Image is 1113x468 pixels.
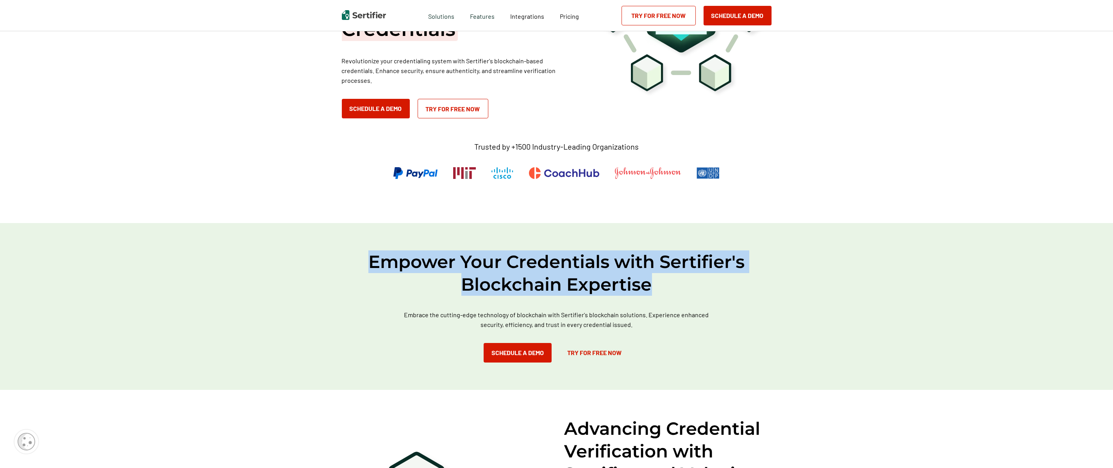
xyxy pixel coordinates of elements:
[491,167,513,179] img: Cisco
[529,167,599,179] img: CoachHub
[342,99,410,118] button: Schedule a Demo
[418,99,488,118] a: Try for Free Now
[697,167,720,179] img: UNDP
[428,11,454,20] span: Solutions
[342,10,386,20] img: Sertifier | Digital Credentialing Platform
[322,250,791,296] h2: Empower Your Credentials with Sertifier's Blockchain Expertise
[560,11,579,20] a: Pricing
[704,6,772,25] button: Schedule a Demo
[470,11,495,20] span: Features
[484,343,552,363] button: Schedule a Demo
[393,167,438,179] img: PayPal
[560,13,579,20] span: Pricing
[18,433,35,450] img: Cookie Popup Icon
[1074,430,1113,468] iframe: Chat Widget
[510,11,544,20] a: Integrations
[453,167,476,179] img: Massachusetts Institute of Technology
[615,167,681,179] img: Johnson & Johnson
[622,6,696,25] a: Try for Free Now
[559,343,629,363] a: Try for Free Now
[393,310,721,329] p: Embrace the cutting-edge technology of blockchain with Sertifier's blockchain solutions. Experien...
[474,142,639,152] p: Trusted by +1500 Industry-Leading Organizations
[510,13,544,20] span: Integrations
[342,56,576,85] p: Revolutionize your credentialing system with Sertifier's blockchain-based credentials. Enhance se...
